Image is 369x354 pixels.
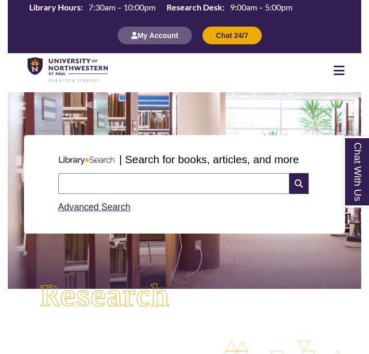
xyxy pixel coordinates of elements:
[58,202,131,212] a: Advanced Search
[202,27,262,44] button: Chat 24/7
[162,2,226,13] th: Research Desk:
[118,27,192,44] button: My Account
[26,269,185,324] img: Research
[25,2,84,13] th: Library Hours:
[202,31,262,40] a: Chat 24/7
[119,151,299,167] p: | Search for books, articles, and more
[289,173,309,194] i: Search
[28,57,108,83] img: UNWSP Library Logo
[25,2,297,15] table: Hours Today
[88,2,156,12] span: 7:30am – 10:00pm
[230,2,292,12] span: 9:00am – 5:00pm
[25,2,297,16] a: Hours Today
[54,152,119,169] img: Libary Search
[118,31,192,40] a: My Account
